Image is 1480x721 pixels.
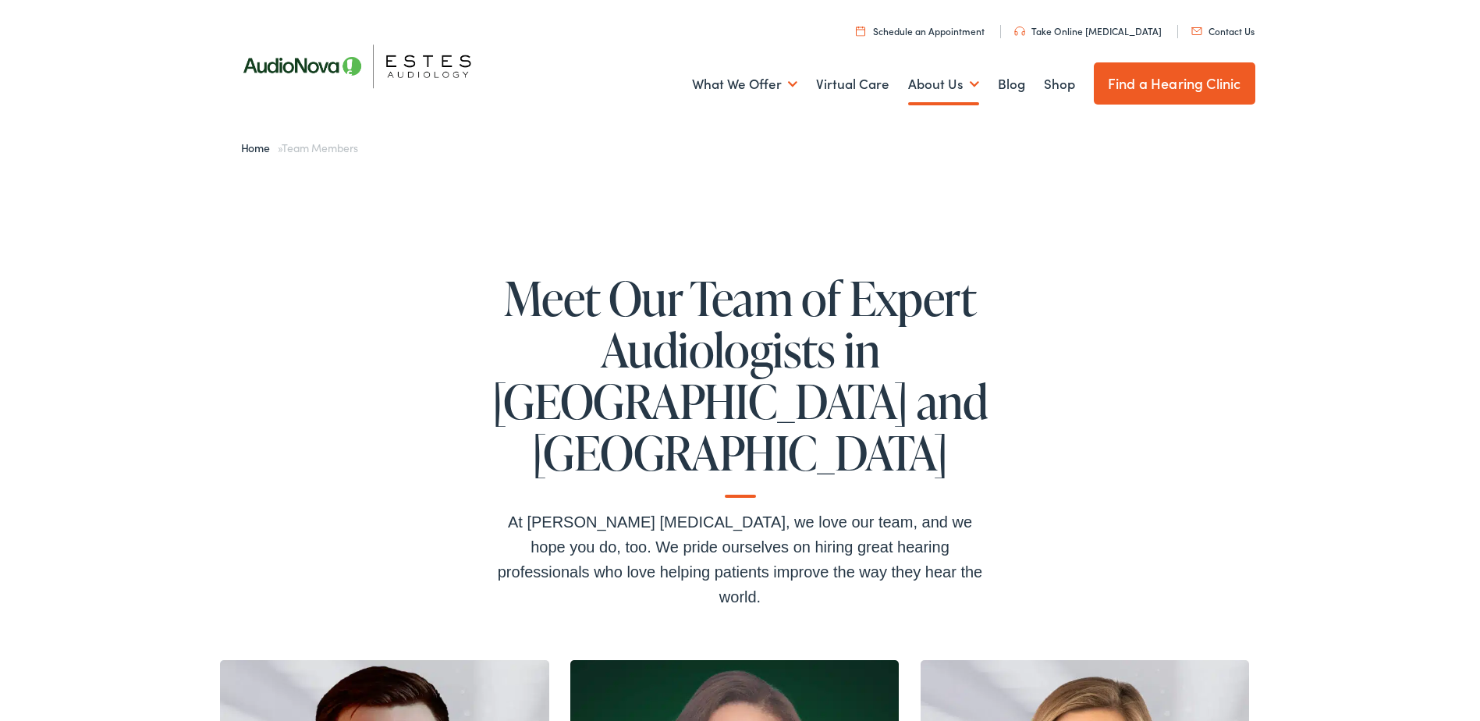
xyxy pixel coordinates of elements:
img: utility icon [1014,27,1025,36]
a: Contact Us [1191,24,1255,37]
a: Take Online [MEDICAL_DATA] [1014,24,1162,37]
div: At [PERSON_NAME] [MEDICAL_DATA], we love our team, and we hope you do, too. We pride ourselves on... [491,510,990,609]
span: Team Members [282,140,357,155]
a: Shop [1044,55,1075,113]
h1: Meet Our Team of Expert Audiologists in [GEOGRAPHIC_DATA] and [GEOGRAPHIC_DATA] [491,272,990,498]
a: Blog [998,55,1025,113]
a: About Us [908,55,979,113]
a: Home [241,140,278,155]
a: Find a Hearing Clinic [1094,62,1255,105]
span: » [241,140,358,155]
a: Schedule an Appointment [856,24,985,37]
a: Virtual Care [816,55,889,113]
a: What We Offer [692,55,797,113]
img: utility icon [1191,27,1202,35]
img: utility icon [856,26,865,36]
